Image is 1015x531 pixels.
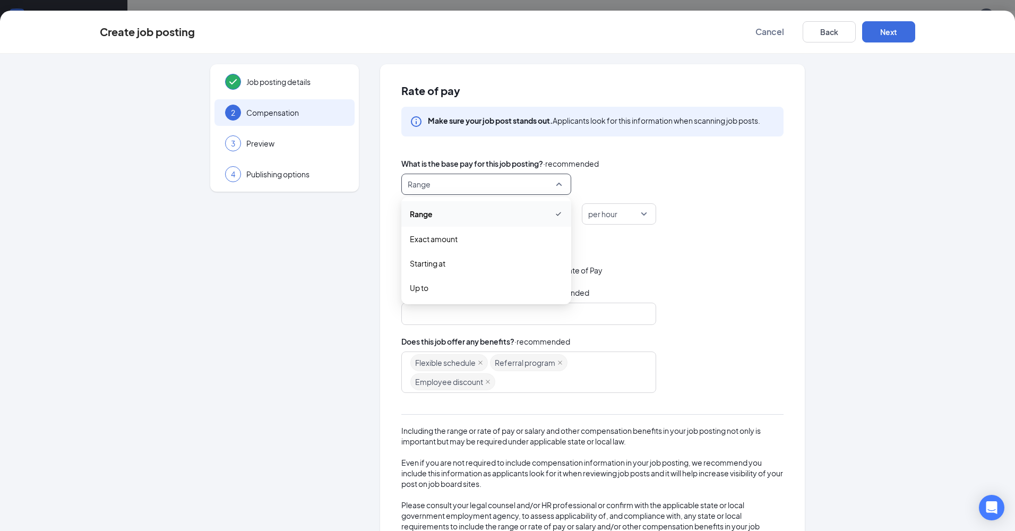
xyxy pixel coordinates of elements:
[588,204,617,224] span: per hour
[803,21,856,42] button: Back
[554,208,563,220] svg: Checkmark
[246,76,344,87] span: Job posting details
[408,174,431,194] span: Range
[755,27,784,37] span: Cancel
[979,495,1004,520] div: Open Intercom Messenger
[401,336,514,347] span: Does this job offer any benefits?
[100,26,195,38] div: Create job posting
[428,115,760,126] div: Applicants look for this information when scanning job posts.
[543,158,599,169] span: · recommended
[410,233,458,245] span: Exact amount
[415,355,476,371] span: Flexible schedule
[862,21,915,42] button: Next
[428,116,553,125] b: Make sure your job post stands out.
[231,107,235,118] span: 2
[514,336,570,347] span: · recommended
[478,360,483,365] span: close
[246,169,344,179] span: Publishing options
[410,115,423,128] svg: Info
[246,107,344,118] span: Compensation
[557,360,563,365] span: close
[495,355,555,371] span: Referral program
[743,21,796,42] button: Cancel
[401,85,784,96] span: Rate of pay
[246,138,344,149] span: Preview
[415,374,483,390] span: Employee discount
[410,258,445,269] span: Starting at
[410,282,428,294] span: Up to
[227,75,239,88] svg: Checkmark
[231,138,235,149] span: 3
[410,208,433,220] span: Range
[485,379,491,384] span: close
[231,169,235,179] span: 4
[401,158,543,169] span: What is the base pay for this job posting?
